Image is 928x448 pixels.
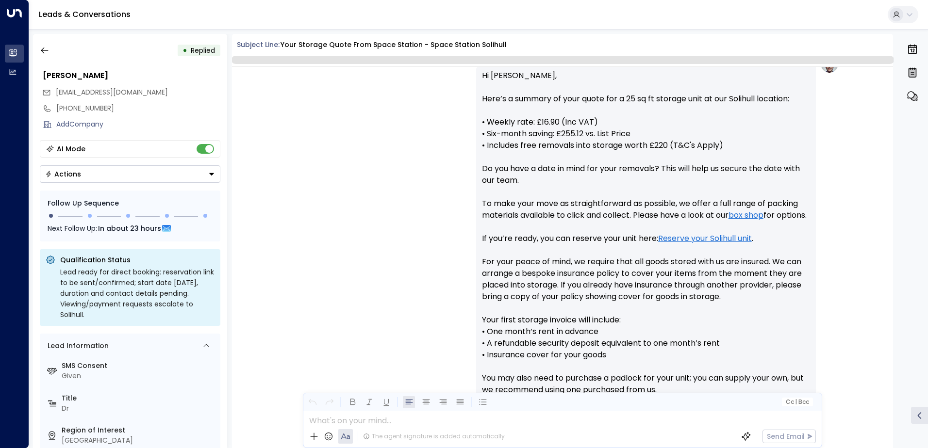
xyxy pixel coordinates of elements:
div: AddCompany [56,119,220,129]
div: [PERSON_NAME] [43,70,220,81]
a: Reserve your Solihull unit [658,233,752,244]
span: [EMAIL_ADDRESS][DOMAIN_NAME] [56,87,168,97]
a: box shop [729,209,763,221]
div: Dr [62,403,216,414]
button: Undo [306,396,318,408]
span: Cc Bcc [785,399,809,405]
div: AI Mode [57,144,85,154]
button: Redo [323,396,335,408]
div: Lead ready for direct booking: reservation link to be sent/confirmed; start date [DATE], duration... [60,267,215,320]
label: Title [62,393,216,403]
div: The agent signature is added automatically [363,432,505,441]
label: SMS Consent [62,361,216,371]
div: Your storage quote from Space Station - Space Station Solihull [281,40,507,50]
span: bagi582002@yahoo.co.uk [56,87,168,97]
div: Follow Up Sequence [48,198,213,208]
div: [GEOGRAPHIC_DATA] [62,435,216,446]
label: Region of Interest [62,425,216,435]
div: • [182,42,187,59]
div: Actions [45,170,81,178]
div: Button group with a nested menu [40,165,220,183]
div: Next Follow Up: [48,223,213,234]
div: Given [62,371,216,381]
div: [PHONE_NUMBER] [56,103,220,113]
div: Lead Information [44,341,109,351]
span: | [795,399,797,405]
button: Actions [40,165,220,183]
span: Subject Line: [237,40,280,49]
button: Cc|Bcc [781,398,812,407]
span: Replied [191,46,215,55]
p: Hi [PERSON_NAME], Here’s a summary of your quote for a 25 sq ft storage unit at our Solihull loca... [482,70,810,442]
span: In about 23 hours [98,223,161,234]
a: Leads & Conversations [39,9,131,20]
p: Qualification Status [60,255,215,265]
